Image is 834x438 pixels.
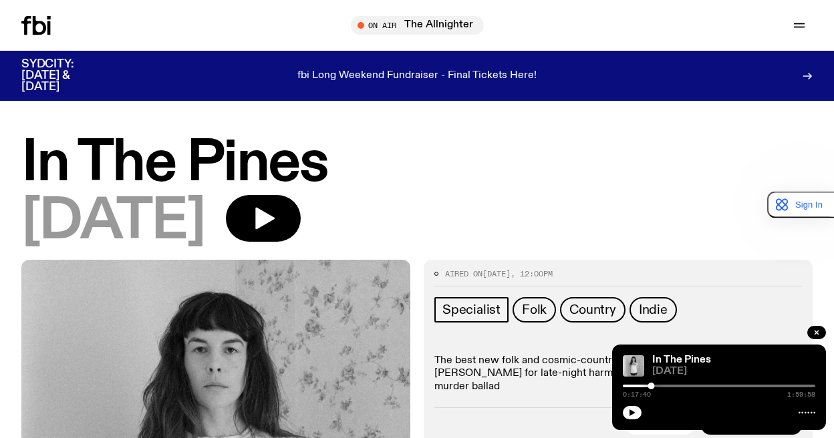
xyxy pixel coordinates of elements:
[297,70,537,82] p: fbi Long Weekend Fundraiser - Final Tickets Here!
[21,137,813,191] h1: In The Pines
[652,355,711,365] a: In The Pines
[434,297,509,322] a: Specialist
[623,391,651,398] span: 0:17:40
[442,302,501,317] span: Specialist
[652,367,815,377] span: [DATE]
[560,297,625,322] a: Country
[445,268,482,279] span: Aired on
[787,391,815,398] span: 1:59:58
[21,195,204,249] span: [DATE]
[639,302,668,317] span: Indie
[569,302,616,317] span: Country
[511,268,553,279] span: , 12:00pm
[434,355,802,393] p: The best new folk and cosmic-country, plus an old fave or two. [PERSON_NAME] for late-night harmo...
[482,268,511,279] span: [DATE]
[351,16,484,35] button: On AirThe Allnighter
[522,302,547,317] span: Folk
[630,297,677,322] a: Indie
[513,297,556,322] a: Folk
[21,59,107,93] h3: SYDCITY: [DATE] & [DATE]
